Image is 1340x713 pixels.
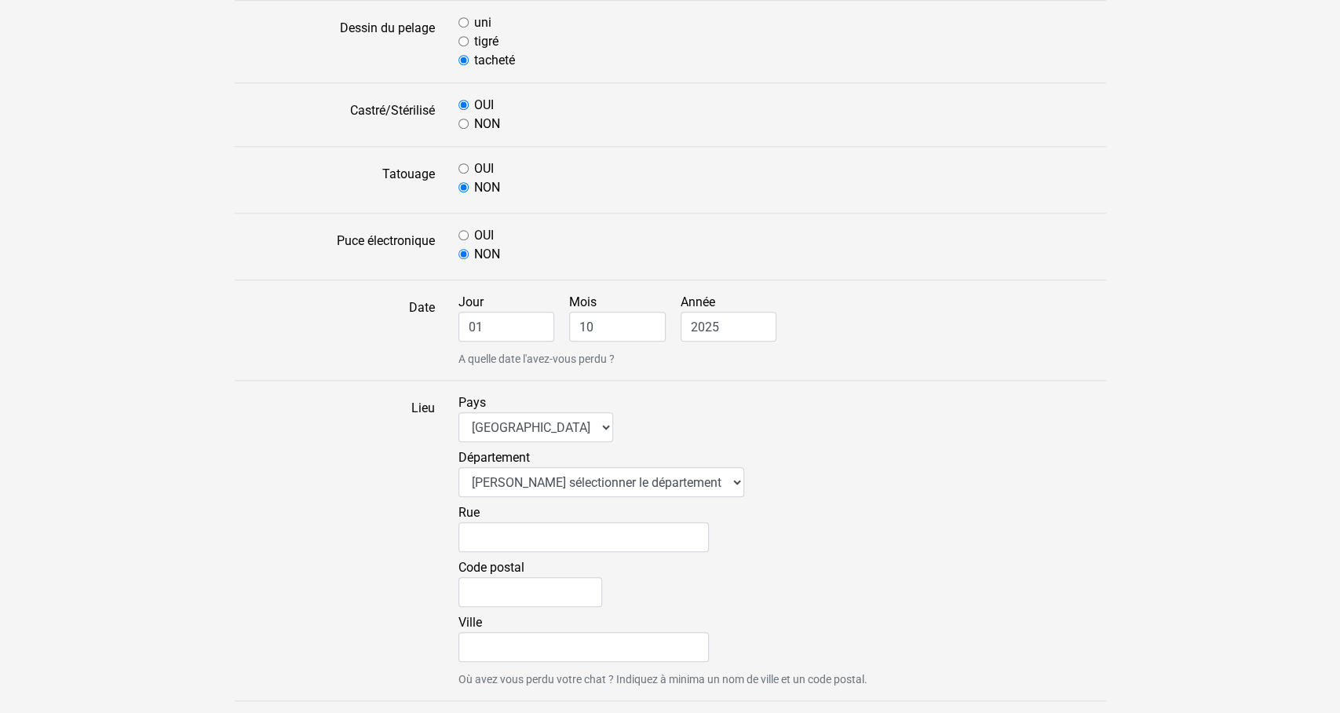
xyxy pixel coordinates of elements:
input: OUI [458,230,469,240]
label: Ville [458,613,709,662]
label: Département [458,448,744,497]
label: tacheté [474,51,515,70]
input: uni [458,17,469,27]
label: Mois [569,293,677,342]
label: OUI [474,159,494,178]
input: Code postal [458,577,602,607]
label: Date [223,293,447,367]
label: Pays [458,393,613,442]
input: tigré [458,36,469,46]
input: Ville [458,632,709,662]
label: NON [474,245,500,264]
label: Code postal [458,558,602,607]
input: Mois [569,312,666,342]
input: Rue [458,522,709,552]
small: Où avez vous perdu votre chat ? Indiquez à minima un nom de ville et un code postal. [458,671,1106,688]
label: uni [474,13,491,32]
input: NON [458,182,469,192]
input: OUI [458,100,469,110]
label: Dessin du pelage [223,13,447,70]
input: Année [681,312,777,342]
label: Rue [458,503,709,552]
label: NON [474,178,500,197]
label: OUI [474,226,494,245]
select: Pays [458,412,613,442]
input: NON [458,249,469,259]
input: Jour [458,312,555,342]
small: A quelle date l'avez-vous perdu ? [458,351,1106,367]
label: tigré [474,32,498,51]
label: Tatouage [223,159,447,200]
label: Lieu [223,393,447,688]
label: OUI [474,96,494,115]
label: Année [681,293,789,342]
select: Département [458,467,744,497]
label: Castré/Stérilisé [223,96,447,133]
label: Jour [458,293,567,342]
input: tacheté [458,55,469,65]
input: NON [458,119,469,129]
input: OUI [458,163,469,174]
label: NON [474,115,500,133]
label: Puce électronique [223,226,447,267]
